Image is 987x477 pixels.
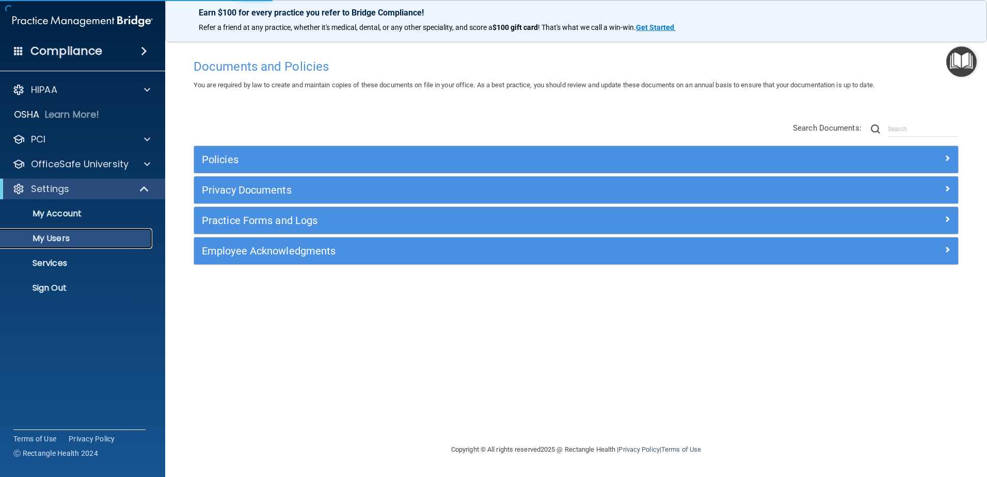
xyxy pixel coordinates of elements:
p: Learn More! [45,108,100,121]
input: Search [888,121,959,137]
a: HIPAA [12,84,150,96]
a: OfficeSafe University [12,158,150,170]
span: Ⓒ Rectangle Health 2024 [13,448,98,458]
strong: Get Started [636,23,674,31]
p: My Users [7,233,148,244]
span: You are required by law to create and maintain copies of these documents on file in your office. ... [194,81,874,89]
a: Privacy Documents [202,182,950,198]
h5: Privacy Documents [202,184,759,196]
a: Policies [202,151,950,168]
a: Terms of Use [13,434,56,444]
a: Terms of Use [661,446,701,453]
h4: Documents and Policies [194,60,959,73]
span: Refer a friend at any practice, whether it's medical, dental, or any other speciality, and score a [199,23,492,31]
p: Services [7,258,148,268]
a: Privacy Policy [69,434,115,444]
a: Privacy Policy [618,446,659,453]
p: OSHA [14,108,40,121]
a: Practice Forms and Logs [202,212,950,229]
a: Settings [12,183,150,195]
h5: Employee Acknowledgments [202,245,759,257]
h5: Policies [202,154,759,165]
img: ic-search.3b580494.png [871,124,880,134]
p: Settings [31,183,69,195]
p: HIPAA [31,84,57,96]
h5: Practice Forms and Logs [202,215,759,226]
a: PCI [12,133,150,146]
p: Earn $100 for every practice you refer to Bridge Compliance! [199,8,953,18]
img: PMB logo [12,11,153,31]
a: Employee Acknowledgments [202,243,950,259]
h4: Compliance [30,44,102,58]
span: Search Documents: [793,123,862,133]
p: Sign Out [7,283,148,293]
p: OfficeSafe University [31,158,129,170]
p: My Account [7,209,148,219]
p: PCI [31,133,45,146]
strong: $100 gift card [492,23,538,31]
button: Open Resource Center [946,46,977,77]
span: ! That's what we call a win-win. [538,23,636,31]
div: Copyright © All rights reserved 2025 @ Rectangle Health | | [388,433,765,466]
a: Get Started [636,23,676,31]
